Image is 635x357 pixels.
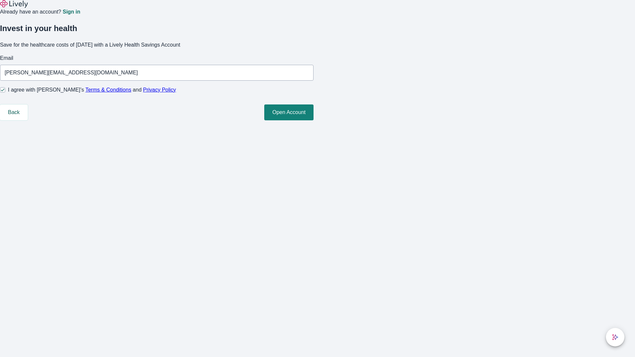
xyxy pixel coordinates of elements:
a: Sign in [63,9,80,15]
svg: Lively AI Assistant [612,334,618,340]
button: Open Account [264,104,314,120]
button: chat [606,328,624,346]
a: Terms & Conditions [85,87,131,93]
a: Privacy Policy [143,87,176,93]
span: I agree with [PERSON_NAME]’s and [8,86,176,94]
